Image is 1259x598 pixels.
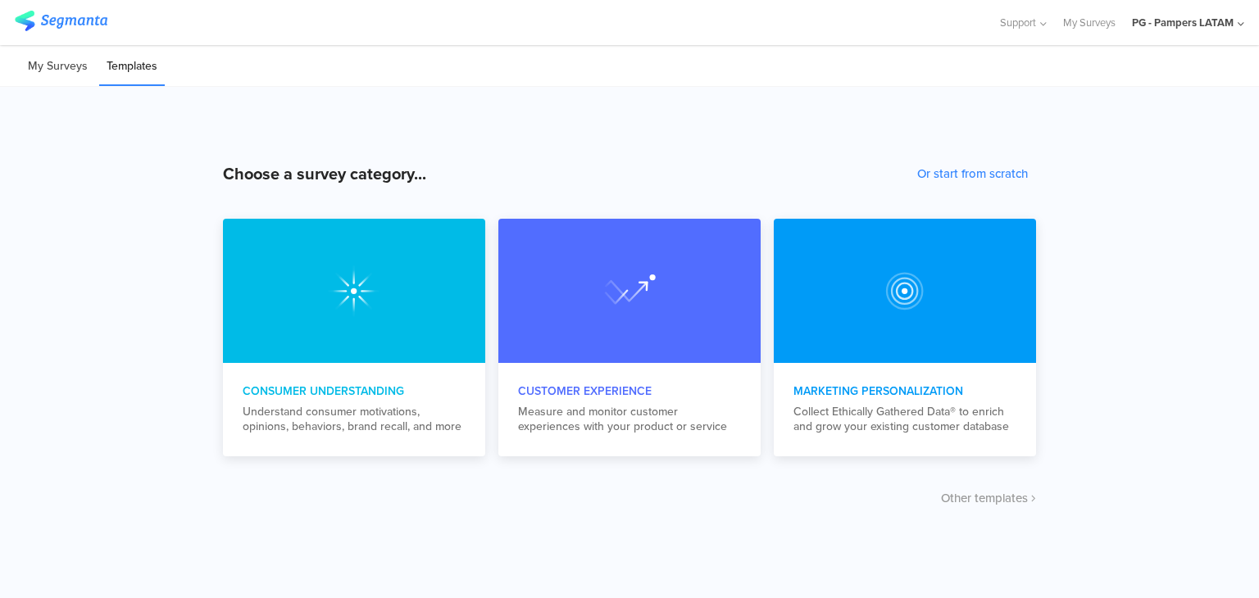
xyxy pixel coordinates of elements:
div: Choose a survey category... [223,161,426,186]
div: Understand consumer motivations, opinions, behaviors, brand recall, and more [243,405,466,434]
span: Support [1000,15,1036,30]
li: Templates [99,48,165,86]
img: marketing_personalization.svg [603,265,656,317]
div: Collect Ethically Gathered Data® to enrich and grow your existing customer database [793,405,1016,434]
div: Measure and monitor customer experiences with your product or service [518,405,741,434]
li: My Surveys [20,48,95,86]
button: Or start from scratch [917,165,1028,183]
div: Marketing Personalization [793,383,1016,400]
button: Other templates [941,489,1036,507]
img: consumer_understanding.svg [328,265,380,317]
img: customer_experience.svg [879,265,931,317]
img: segmanta logo [15,11,107,31]
div: Customer Experience [518,383,741,400]
div: Consumer Understanding [243,383,466,400]
span: Other templates [941,489,1028,507]
div: PG - Pampers LATAM [1132,15,1234,30]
